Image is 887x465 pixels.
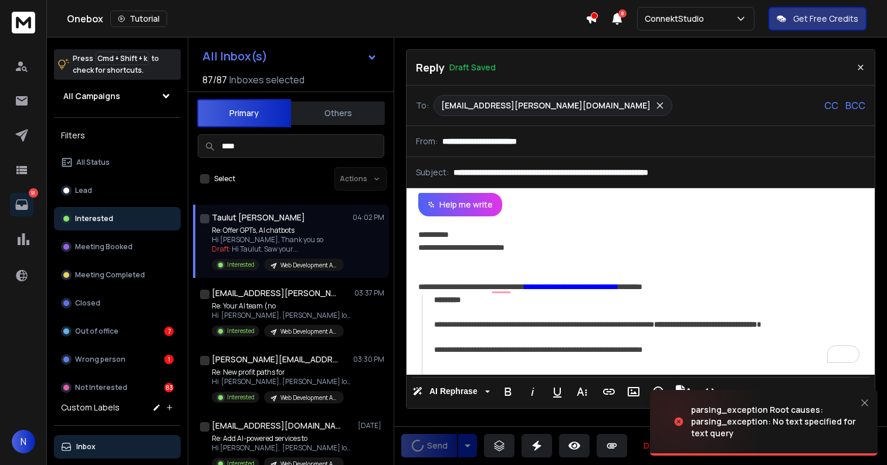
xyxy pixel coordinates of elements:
[96,52,149,65] span: Cmd + Shift + k
[10,193,33,216] a: 91
[54,320,181,343] button: Out of office7
[54,435,181,459] button: Inbox
[54,348,181,371] button: Wrong person1
[73,53,159,76] p: Press to check for shortcuts.
[212,287,341,299] h1: [EMAIL_ADDRESS][PERSON_NAME]
[618,9,627,18] span: 8
[75,355,126,364] p: Wrong person
[291,100,385,126] button: Others
[164,383,174,392] div: 83
[280,393,337,402] p: Web Development Agency Last
[522,380,544,403] button: Italic (⌘I)
[768,7,866,30] button: Get Free Credits
[197,99,291,127] button: Primary
[427,386,480,396] span: AI Rephrase
[227,260,255,269] p: Interested
[63,90,120,102] h1: All Campaigns
[212,443,353,453] p: Hi [PERSON_NAME], [PERSON_NAME] looped me in
[54,151,181,174] button: All Status
[164,355,174,364] div: 1
[75,242,133,252] p: Meeting Booked
[212,244,231,254] span: Draft:
[212,301,353,311] p: Re: Your AI team (no
[647,380,669,403] button: Emoticons
[12,430,35,453] button: N
[353,213,384,222] p: 04:02 PM
[441,100,651,111] p: [EMAIL_ADDRESS][PERSON_NAME][DOMAIN_NAME]
[75,383,127,392] p: Not Interested
[202,50,268,62] h1: All Inbox(s)
[212,354,341,365] h1: [PERSON_NAME][EMAIL_ADDRESS][DOMAIN_NAME]
[845,99,865,113] p: BCC
[54,207,181,230] button: Interested
[645,13,709,25] p: ConnektStudio
[227,327,255,335] p: Interested
[418,193,502,216] button: Help me write
[416,167,449,178] p: Subject:
[212,235,344,245] p: Hi [PERSON_NAME], Thank you so
[54,84,181,108] button: All Campaigns
[54,127,181,144] h3: Filters
[416,100,429,111] p: To:
[449,62,496,73] p: Draft Saved
[212,311,353,320] p: Hi [PERSON_NAME], [PERSON_NAME] looped me in here.
[672,380,694,403] button: Signature
[598,380,620,403] button: Insert Link (⌘K)
[110,11,167,27] button: Tutorial
[416,59,445,76] p: Reply
[691,404,864,439] div: parsing_exception Root causes: parsing_exception: No text specified for text query
[75,298,100,308] p: Closed
[75,270,145,280] p: Meeting Completed
[212,368,353,377] p: Re: New profit paths for
[407,216,875,375] div: To enrich screen reader interactions, please activate Accessibility in Grammarly extension settings
[75,214,113,223] p: Interested
[193,45,387,68] button: All Inbox(s)
[214,174,235,184] label: Select
[54,235,181,259] button: Meeting Booked
[76,158,110,167] p: All Status
[54,179,181,202] button: Lead
[76,442,96,452] p: Inbox
[212,434,353,443] p: Re: Add AI-powered services to
[232,244,298,254] span: Hi Taulut, Saw your ...
[75,186,92,195] p: Lead
[354,288,384,298] p: 03:37 PM
[824,99,838,113] p: CC
[410,380,492,403] button: AI Rephrase
[571,380,593,403] button: More Text
[61,402,120,413] h3: Custom Labels
[699,380,721,403] button: Code View
[212,226,344,235] p: Re: Offer GPTs, AI chatbots
[358,421,384,430] p: [DATE]
[353,355,384,364] p: 03:30 PM
[164,327,174,336] div: 7
[634,434,705,457] button: Discard Draft
[280,261,337,270] p: Web Development Agency Last
[497,380,519,403] button: Bold (⌘B)
[416,135,438,147] p: From:
[67,11,585,27] div: Onebox
[29,188,38,198] p: 91
[212,212,305,223] h1: Taulut [PERSON_NAME]
[212,377,353,386] p: Hi [PERSON_NAME], [PERSON_NAME] looped me in here.
[793,13,858,25] p: Get Free Credits
[280,327,337,336] p: Web Development Agency Last
[227,393,255,402] p: Interested
[202,73,227,87] span: 87 / 87
[229,73,304,87] h3: Inboxes selected
[75,327,119,336] p: Out of office
[54,376,181,399] button: Not Interested83
[54,291,181,315] button: Closed
[54,263,181,287] button: Meeting Completed
[650,390,767,453] img: image
[212,420,341,432] h1: [EMAIL_ADDRESS][DOMAIN_NAME]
